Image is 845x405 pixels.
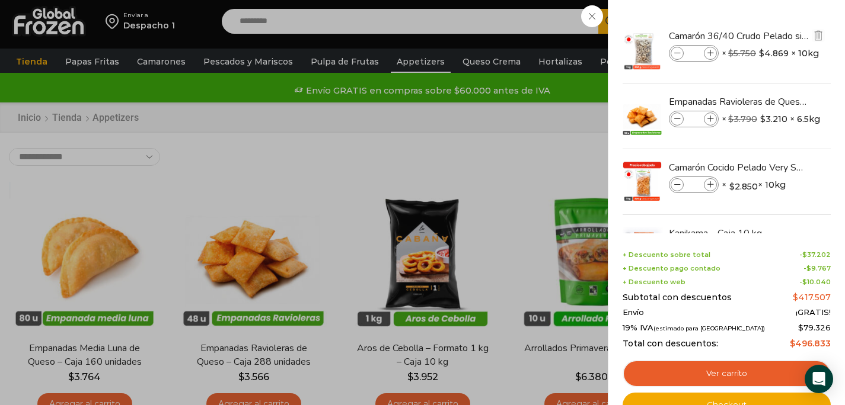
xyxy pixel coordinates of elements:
span: 79.326 [798,323,831,332]
span: Subtotal con descuentos [623,292,732,303]
bdi: 9.767 [806,264,831,272]
img: Eliminar Camarón 36/40 Crudo Pelado sin Vena - Bronze - Caja 10 kg del carrito [813,30,824,41]
span: Envío [623,308,644,317]
bdi: 4.869 [759,47,789,59]
a: Ver carrito [623,360,831,387]
a: Eliminar Camarón 36/40 Crudo Pelado sin Vena - Bronze - Caja 10 kg del carrito [812,29,825,44]
span: $ [806,264,811,272]
span: - [799,278,831,286]
a: Camarón Cocido Pelado Very Small - Bronze - Caja 10 kg [669,161,810,174]
div: Open Intercom Messenger [805,365,833,393]
span: Total con descuentos: [623,339,718,349]
span: ¡GRATIS! [796,308,831,317]
span: $ [793,292,798,303]
span: $ [802,250,807,259]
span: $ [728,48,734,59]
bdi: 5.750 [728,48,756,59]
span: $ [798,323,803,332]
span: - [799,251,831,259]
span: × × 10kg [722,176,786,193]
bdi: 2.850 [729,181,758,192]
bdi: 3.790 [728,114,757,124]
span: $ [802,278,807,286]
span: × × 6.5kg [722,111,820,127]
input: Product quantity [685,112,703,126]
bdi: 417.507 [793,292,831,303]
a: Kanikama – Caja 10 kg [669,227,810,240]
a: Empanadas Ravioleras de Queso - Caja 288 unidades [669,95,810,108]
bdi: 496.833 [790,338,831,349]
bdi: 3.210 [760,113,787,125]
a: Camarón 36/40 Crudo Pelado sin Vena - Bronze - Caja 10 kg [669,30,810,43]
span: + Descuento sobre total [623,251,710,259]
span: + Descuento web [623,278,685,286]
span: 19% IVA [623,323,765,333]
span: - [803,265,831,272]
span: $ [729,181,735,192]
span: $ [728,114,734,124]
span: $ [760,113,766,125]
span: $ [790,338,795,349]
span: $ [759,47,764,59]
bdi: 37.202 [802,250,831,259]
span: × × 10kg [722,45,819,62]
bdi: 10.040 [802,278,831,286]
span: + Descuento pago contado [623,265,720,272]
input: Product quantity [685,47,703,60]
input: Product quantity [685,178,703,191]
small: (estimado para [GEOGRAPHIC_DATA]) [653,325,765,332]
